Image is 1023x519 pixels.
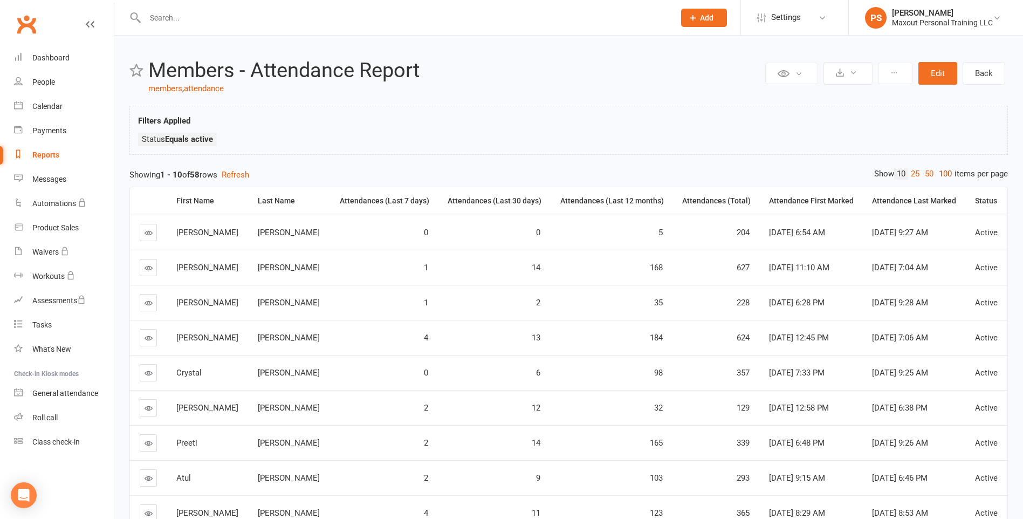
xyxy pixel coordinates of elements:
[682,197,751,205] div: Attendances (Total)
[769,333,829,343] span: [DATE] 12:45 PM
[340,197,429,205] div: Attendances (Last 7 days)
[872,473,928,483] span: [DATE] 6:46 PM
[975,403,998,413] span: Active
[182,84,184,93] span: ,
[872,197,956,205] div: Attendance Last Marked
[32,296,86,305] div: Assessments
[148,59,763,82] h2: Members - Attendance Report
[258,333,320,343] span: [PERSON_NAME]
[176,368,202,378] span: Crystal
[536,368,540,378] span: 6
[32,102,63,111] div: Calendar
[650,333,663,343] span: 184
[737,333,750,343] span: 624
[872,368,928,378] span: [DATE] 9:25 AM
[532,508,540,518] span: 11
[258,403,320,413] span: [PERSON_NAME]
[176,333,238,343] span: [PERSON_NAME]
[165,134,213,144] strong: Equals active
[14,143,114,167] a: Reports
[737,263,750,272] span: 627
[872,438,928,448] span: [DATE] 9:26 AM
[424,298,428,308] span: 1
[14,70,114,94] a: People
[536,228,540,237] span: 0
[32,175,66,183] div: Messages
[14,46,114,70] a: Dashboard
[424,263,428,272] span: 1
[258,508,320,518] span: [PERSON_NAME]
[872,508,928,518] span: [DATE] 8:53 AM
[448,197,541,205] div: Attendances (Last 30 days)
[975,197,999,205] div: Status
[32,248,59,256] div: Waivers
[14,167,114,192] a: Messages
[176,197,239,205] div: First Name
[769,403,829,413] span: [DATE] 12:58 PM
[258,298,320,308] span: [PERSON_NAME]
[532,263,540,272] span: 14
[737,298,750,308] span: 228
[424,228,428,237] span: 0
[32,413,58,422] div: Roll call
[258,228,320,237] span: [PERSON_NAME]
[737,473,750,483] span: 293
[184,84,224,93] a: attendance
[14,94,114,119] a: Calendar
[737,228,750,237] span: 204
[681,9,727,27] button: Add
[963,62,1005,85] a: Back
[874,168,1008,180] div: Show items per page
[922,168,936,180] a: 50
[918,62,957,85] button: Edit
[975,333,998,343] span: Active
[14,381,114,406] a: General attendance kiosk mode
[32,199,76,208] div: Automations
[14,192,114,216] a: Automations
[142,10,667,25] input: Search...
[769,298,825,308] span: [DATE] 6:28 PM
[14,119,114,143] a: Payments
[769,228,825,237] span: [DATE] 6:54 AM
[872,228,928,237] span: [DATE] 9:27 AM
[32,223,79,232] div: Product Sales
[975,473,998,483] span: Active
[892,8,993,18] div: [PERSON_NAME]
[190,170,200,180] strong: 58
[654,368,663,378] span: 98
[892,18,993,28] div: Maxout Personal Training LLC
[424,403,428,413] span: 2
[32,389,98,398] div: General attendance
[14,264,114,289] a: Workouts
[32,53,70,62] div: Dashboard
[32,272,65,281] div: Workouts
[872,333,928,343] span: [DATE] 7:06 AM
[658,228,663,237] span: 5
[865,7,887,29] div: PS
[532,403,540,413] span: 12
[129,168,1008,181] div: Showing of rows
[32,151,59,159] div: Reports
[872,263,928,272] span: [DATE] 7:04 AM
[222,168,249,181] button: Refresh
[142,134,213,144] span: Status
[769,197,854,205] div: Attendance First Marked
[176,263,238,272] span: [PERSON_NAME]
[424,438,428,448] span: 2
[769,438,825,448] span: [DATE] 6:48 PM
[176,403,238,413] span: [PERSON_NAME]
[536,298,540,308] span: 2
[14,240,114,264] a: Waivers
[654,298,663,308] span: 35
[11,482,37,508] div: Open Intercom Messenger
[769,508,825,518] span: [DATE] 8:29 AM
[872,298,928,308] span: [DATE] 9:28 AM
[176,473,191,483] span: Atul
[975,508,998,518] span: Active
[769,368,825,378] span: [DATE] 7:33 PM
[14,289,114,313] a: Assessments
[536,473,540,483] span: 9
[148,84,182,93] a: members
[258,438,320,448] span: [PERSON_NAME]
[14,313,114,337] a: Tasks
